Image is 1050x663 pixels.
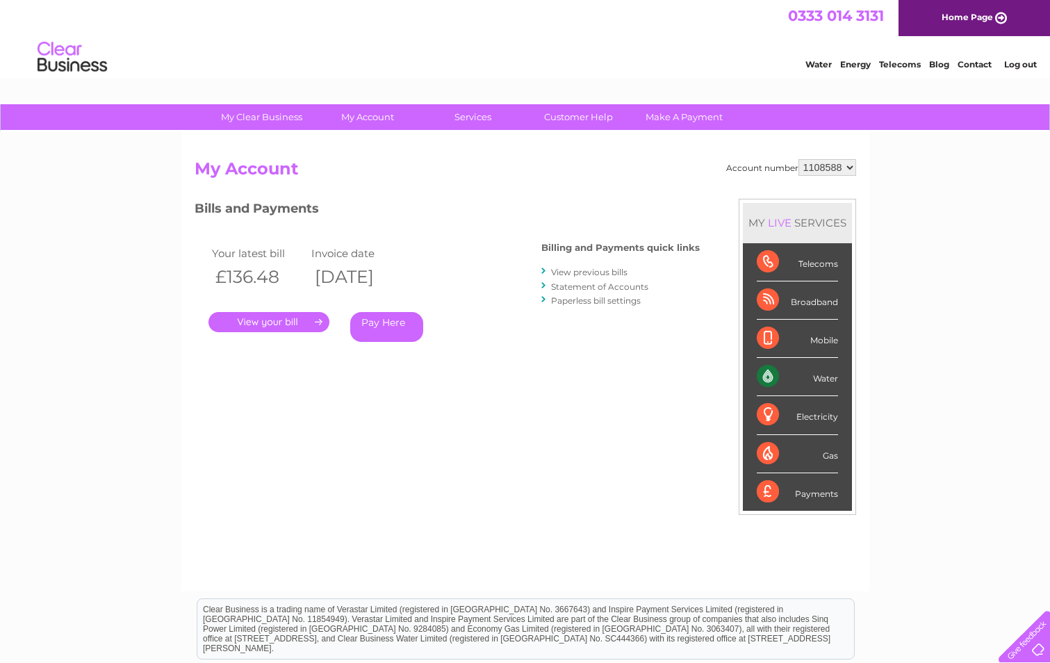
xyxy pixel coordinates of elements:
[37,36,108,79] img: logo.png
[350,312,423,342] a: Pay Here
[757,243,838,281] div: Telecoms
[757,320,838,358] div: Mobile
[197,8,854,67] div: Clear Business is a trading name of Verastar Limited (registered in [GEOGRAPHIC_DATA] No. 3667643...
[627,104,741,130] a: Make A Payment
[879,59,921,69] a: Telecoms
[757,473,838,511] div: Payments
[1004,59,1037,69] a: Log out
[308,263,408,291] th: [DATE]
[757,358,838,396] div: Water
[521,104,636,130] a: Customer Help
[551,295,641,306] a: Paperless bill settings
[208,312,329,332] a: .
[788,7,884,24] a: 0333 014 3131
[805,59,832,69] a: Water
[757,396,838,434] div: Electricity
[308,244,408,263] td: Invoice date
[416,104,530,130] a: Services
[757,435,838,473] div: Gas
[208,263,309,291] th: £136.48
[743,203,852,243] div: MY SERVICES
[929,59,949,69] a: Blog
[551,281,648,292] a: Statement of Accounts
[195,199,700,223] h3: Bills and Payments
[840,59,871,69] a: Energy
[204,104,319,130] a: My Clear Business
[208,244,309,263] td: Your latest bill
[726,159,856,176] div: Account number
[551,267,627,277] a: View previous bills
[757,281,838,320] div: Broadband
[765,216,794,229] div: LIVE
[195,159,856,186] h2: My Account
[310,104,425,130] a: My Account
[958,59,992,69] a: Contact
[541,243,700,253] h4: Billing and Payments quick links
